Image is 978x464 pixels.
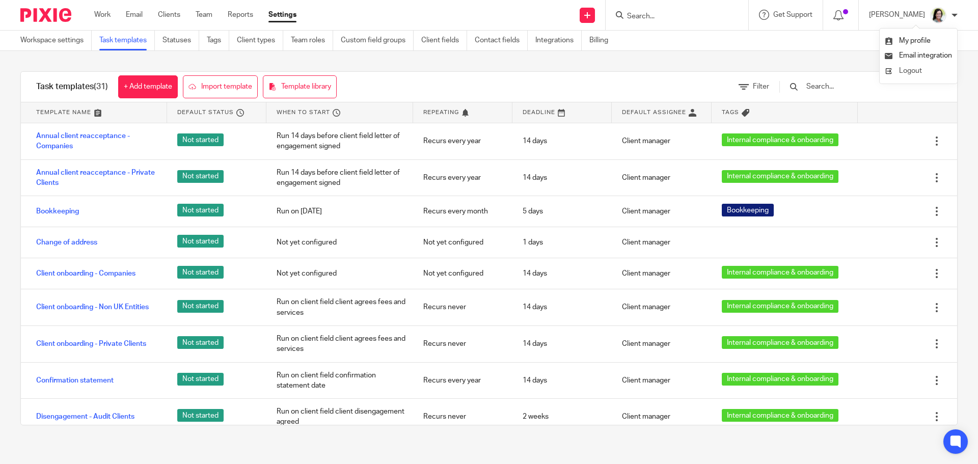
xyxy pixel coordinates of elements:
[266,261,413,286] div: Not yet configured
[523,108,555,117] span: Deadline
[612,230,711,255] div: Client manager
[612,261,711,286] div: Client manager
[722,108,739,117] span: Tags
[885,37,931,44] a: My profile
[183,75,258,98] a: Import template
[930,7,946,23] img: CV%20Photo.png
[512,368,612,393] div: 14 days
[512,165,612,190] div: 14 days
[612,128,711,154] div: Client manager
[727,374,833,384] span: Internal compliance & onboarding
[413,294,512,320] div: Recurs never
[36,237,97,248] a: Change of address
[118,75,178,98] a: + Add template
[423,108,459,117] span: Repeating
[475,31,528,50] a: Contact fields
[36,375,114,386] a: Confirmation statement
[266,199,413,224] div: Run on [DATE]
[177,409,224,422] span: Not started
[413,199,512,224] div: Recurs every month
[36,412,134,422] a: Disengagement - Audit Clients
[277,108,330,117] span: When to start
[805,81,924,92] input: Search...
[237,31,283,50] a: Client types
[413,230,512,255] div: Not yet configured
[612,199,711,224] div: Client manager
[266,363,413,399] div: Run on client field confirmation statement date
[535,31,582,50] a: Integrations
[177,300,224,313] span: Not started
[36,339,146,349] a: Client onboarding - Private Clients
[20,8,71,22] img: Pixie
[885,52,952,59] a: Email integration
[885,64,952,78] a: Logout
[207,31,229,50] a: Tags
[266,123,413,159] div: Run 14 days before client field letter of engagement signed
[512,128,612,154] div: 14 days
[512,261,612,286] div: 14 days
[99,31,155,50] a: Task templates
[413,331,512,357] div: Recurs never
[177,235,224,248] span: Not started
[773,11,812,18] span: Get Support
[266,160,413,196] div: Run 14 days before client field letter of engagement signed
[263,75,337,98] a: Template library
[612,368,711,393] div: Client manager
[94,10,111,20] a: Work
[177,133,224,146] span: Not started
[512,331,612,357] div: 14 days
[177,266,224,279] span: Not started
[158,10,180,20] a: Clients
[727,135,833,145] span: Internal compliance & onboarding
[612,404,711,429] div: Client manager
[727,171,833,181] span: Internal compliance & onboarding
[266,289,413,325] div: Run on client field client agrees fees and services
[177,204,224,216] span: Not started
[413,128,512,154] div: Recurs every year
[36,131,157,152] a: Annual client reacceptance - Companies
[512,199,612,224] div: 5 days
[268,10,296,20] a: Settings
[727,411,833,421] span: Internal compliance & onboarding
[177,108,234,117] span: Default status
[727,301,833,311] span: Internal compliance & onboarding
[626,12,718,21] input: Search
[612,294,711,320] div: Client manager
[20,31,92,50] a: Workspace settings
[162,31,199,50] a: Statuses
[899,67,922,74] span: Logout
[727,267,833,278] span: Internal compliance & onboarding
[413,404,512,429] div: Recurs never
[266,326,413,362] div: Run on client field client agrees fees and services
[413,261,512,286] div: Not yet configured
[94,83,108,91] span: (31)
[899,37,931,44] span: My profile
[413,368,512,393] div: Recurs every year
[36,168,157,188] a: Annual client reacceptance - Private Clients
[512,294,612,320] div: 14 days
[291,31,333,50] a: Team roles
[36,108,91,117] span: Template name
[589,31,616,50] a: Billing
[266,230,413,255] div: Not yet configured
[196,10,212,20] a: Team
[177,373,224,386] span: Not started
[727,205,769,215] span: Bookkeeping
[36,81,108,92] h1: Task templates
[512,404,612,429] div: 2 weeks
[177,336,224,349] span: Not started
[869,10,925,20] p: [PERSON_NAME]
[177,170,224,183] span: Not started
[421,31,467,50] a: Client fields
[413,165,512,190] div: Recurs every year
[341,31,414,50] a: Custom field groups
[727,338,833,348] span: Internal compliance & onboarding
[36,302,149,312] a: Client onboarding - Non UK Entities
[612,165,711,190] div: Client manager
[36,268,135,279] a: Client onboarding - Companies
[899,52,952,59] span: Email integration
[266,399,413,435] div: Run on client field client disengagement agreed
[622,108,686,117] span: Default assignee
[36,206,79,216] a: Bookkeeping
[228,10,253,20] a: Reports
